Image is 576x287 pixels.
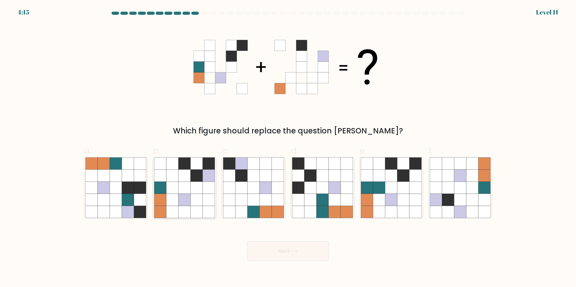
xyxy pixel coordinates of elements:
[84,144,91,157] span: a.
[222,144,228,157] span: c.
[428,144,433,157] span: f.
[88,125,488,137] div: Which figure should replace the question [PERSON_NAME]?
[18,8,29,17] div: 4:15
[291,144,298,157] span: d.
[536,8,558,17] div: Level 11
[153,144,160,157] span: b.
[360,144,366,157] span: e.
[247,241,329,261] button: Next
